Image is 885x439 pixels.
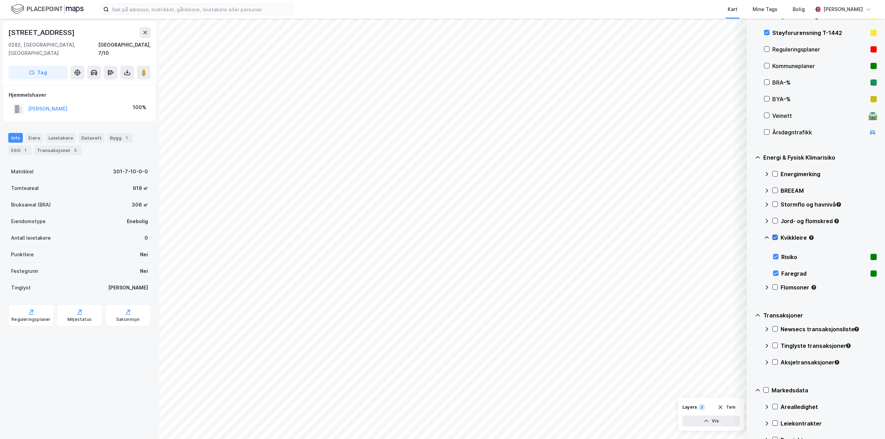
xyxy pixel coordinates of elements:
div: 0 [145,234,148,242]
button: Tag [8,66,68,79]
div: Bygg [107,133,133,143]
div: ESG [8,145,31,155]
button: Vis [682,416,740,427]
div: 1 [123,134,130,141]
div: Mine Tags [753,5,777,13]
div: Nei [140,250,148,259]
div: Markedsdata [772,386,877,394]
div: Tooltip anchor [845,343,851,349]
div: 1 [22,147,29,154]
div: 🛣️ [868,111,877,120]
div: Arealledighet [781,403,877,411]
div: Reguleringsplaner [11,317,50,322]
div: 0282, [GEOGRAPHIC_DATA], [GEOGRAPHIC_DATA] [8,41,98,57]
div: Matrikkel [11,168,34,176]
div: Reguleringsplaner [772,45,868,54]
div: Newsecs transaksjonsliste [781,325,877,333]
div: Støyforurensning T-1442 [772,29,868,37]
div: [PERSON_NAME] [108,284,148,292]
div: Eiendomstype [11,217,46,226]
div: Aksjetransaksjoner [781,358,877,366]
div: Tooltip anchor [854,326,860,332]
div: Risiko [781,253,868,261]
div: 5 [72,147,79,154]
div: Leiekontrakter [781,419,877,428]
div: Tooltip anchor [808,235,814,241]
div: 306 ㎡ [132,201,148,209]
div: Tinglyst [11,284,31,292]
div: Layers [682,404,697,410]
button: Tøm [713,402,740,413]
div: Transaksjoner [763,311,877,319]
div: Flomsoner [781,283,877,292]
input: Søk på adresse, matrikkel, gårdeiere, leietakere eller personer [109,4,294,15]
div: Hjemmelshaver [9,91,150,99]
div: Energi & Fysisk Klimarisiko [763,153,877,162]
div: Tooltip anchor [833,218,840,224]
div: 3 [698,404,705,411]
div: Festegrunn [11,267,38,275]
div: Tooltip anchor [834,359,840,365]
iframe: Chat Widget [850,406,885,439]
div: Antall leietakere [11,234,51,242]
div: Miljøstatus [67,317,92,322]
div: Enebolig [127,217,148,226]
img: logo.f888ab2527a4732fd821a326f86c7f29.svg [11,3,84,15]
div: Kart [728,5,737,13]
div: Punktleie [11,250,34,259]
div: 919 ㎡ [133,184,148,192]
div: Veinett [772,112,866,120]
div: Jord- og flomskred [781,217,877,225]
div: Tooltip anchor [836,201,842,208]
div: Eiere [26,133,43,143]
div: [STREET_ADDRESS] [8,27,76,38]
div: Tinglyste transaksjoner [781,342,877,350]
div: Tomteareal [11,184,39,192]
div: Info [8,133,23,143]
div: BYA–% [772,95,868,103]
div: Bolig [793,5,805,13]
div: Faregrad [781,269,868,278]
div: Saksinnsyn [116,317,140,322]
div: Tooltip anchor [811,284,817,290]
div: Stormflo og havnivå [781,200,877,209]
div: 301-7-10-0-0 [113,168,148,176]
div: BRA–% [772,78,868,87]
div: [PERSON_NAME] [823,5,863,13]
div: Transaksjoner [34,145,82,155]
div: 100% [133,103,146,112]
div: Årsdøgntrafikk [772,128,866,136]
div: Leietakere [46,133,76,143]
div: Bruksareal (BRA) [11,201,51,209]
div: Nei [140,267,148,275]
div: Datasett [78,133,104,143]
div: BREEAM [781,187,877,195]
div: [GEOGRAPHIC_DATA], 7/10 [98,41,151,57]
div: Kvikkleire [781,233,877,242]
div: Energimerking [781,170,877,178]
div: Kommuneplaner [772,62,868,70]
